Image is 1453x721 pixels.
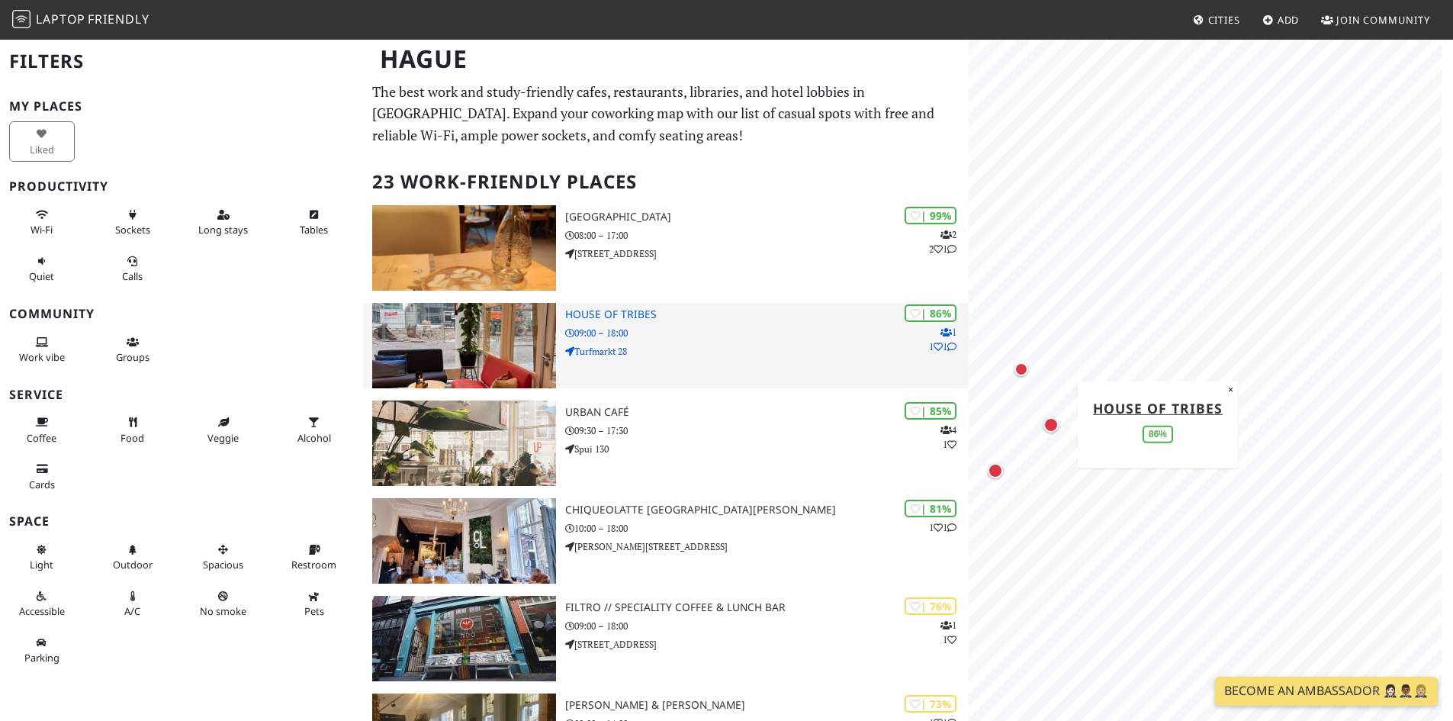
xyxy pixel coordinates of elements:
[113,558,153,571] span: Outdoor area
[300,223,328,237] span: Work-friendly tables
[1336,13,1430,27] span: Join Community
[363,401,969,486] a: Urban Café | 85% 41 Urban Café 09:30 – 17:30 Spui 130
[19,604,65,618] span: Accessible
[207,431,239,445] span: Veggie
[31,223,53,237] span: Stable Wi-Fi
[905,402,956,420] div: | 85%
[1208,13,1240,27] span: Cities
[121,431,144,445] span: Food
[297,431,331,445] span: Alcohol
[88,11,149,27] span: Friendly
[565,637,969,652] p: [STREET_ADDRESS]
[372,596,556,681] img: Filtro // Speciality Coffee & Lunch Bar
[100,410,166,450] button: Food
[565,423,969,438] p: 09:30 – 17:30
[24,651,59,665] span: Parking
[1187,6,1246,34] a: Cities
[372,401,556,486] img: Urban Café
[565,211,969,224] h3: [GEOGRAPHIC_DATA]
[565,504,969,517] h3: Chiqueolatte [GEOGRAPHIC_DATA][PERSON_NAME]
[1256,6,1306,34] a: Add
[565,406,969,419] h3: Urban Café
[565,326,969,340] p: 09:00 – 18:00
[9,537,75,578] button: Light
[905,597,956,615] div: | 76%
[304,604,324,618] span: Pet friendly
[9,456,75,497] button: Cards
[19,350,65,364] span: People working
[116,350,149,364] span: Group tables
[36,11,85,27] span: Laptop
[124,604,140,618] span: Air conditioned
[9,330,75,370] button: Work vibe
[565,246,969,261] p: [STREET_ADDRESS]
[9,388,354,402] h3: Service
[985,460,1006,481] div: Map marker
[1315,6,1436,34] a: Join Community
[565,601,969,614] h3: Filtro // Speciality Coffee & Lunch Bar
[12,7,149,34] a: LaptopFriendly LaptopFriendly
[281,202,347,243] button: Tables
[565,228,969,243] p: 08:00 – 17:00
[565,308,969,321] h3: House of Tribes
[565,699,969,712] h3: [PERSON_NAME] & [PERSON_NAME]
[9,38,354,85] h2: Filters
[363,596,969,681] a: Filtro // Speciality Coffee & Lunch Bar | 76% 11 Filtro // Speciality Coffee & Lunch Bar 09:00 – ...
[372,498,556,584] img: Chiqueolatte Den Haag
[100,537,166,578] button: Outdoor
[1143,426,1173,443] div: 86%
[1087,381,1107,401] div: Map marker
[9,410,75,450] button: Coffee
[1278,13,1300,27] span: Add
[9,307,354,321] h3: Community
[281,584,347,624] button: Pets
[363,498,969,584] a: Chiqueolatte Den Haag | 81% 11 Chiqueolatte [GEOGRAPHIC_DATA][PERSON_NAME] 10:00 – 18:00 [PERSON_...
[100,202,166,243] button: Sockets
[100,330,166,370] button: Groups
[200,604,246,618] span: Smoke free
[1093,398,1223,417] a: House of Tribes
[100,249,166,289] button: Calls
[565,539,969,554] p: [PERSON_NAME][STREET_ADDRESS]
[9,179,354,194] h3: Productivity
[905,695,956,713] div: | 73%
[565,521,969,536] p: 10:00 – 18:00
[291,558,336,571] span: Restroom
[940,618,956,647] p: 1 1
[191,537,256,578] button: Spacious
[1223,381,1238,398] button: Close popup
[191,202,256,243] button: Long stays
[372,159,960,205] h2: 23 Work-Friendly Places
[9,514,354,529] h3: Space
[191,410,256,450] button: Veggie
[565,344,969,359] p: Turfmarkt 28
[372,81,960,146] p: The best work and study-friendly cafes, restaurants, libraries, and hotel lobbies in [GEOGRAPHIC_...
[122,269,143,283] span: Video/audio calls
[905,500,956,517] div: | 81%
[30,558,53,571] span: Natural light
[191,584,256,624] button: No smoke
[9,202,75,243] button: Wi-Fi
[368,38,966,80] h1: Hague
[115,223,150,237] span: Power sockets
[565,619,969,633] p: 09:00 – 18:00
[905,304,956,322] div: | 86%
[363,303,969,388] a: House of Tribes | 86% 111 House of Tribes 09:00 – 18:00 Turfmarkt 28
[29,478,55,491] span: Credit cards
[198,223,248,237] span: Long stays
[905,207,956,224] div: | 99%
[9,630,75,671] button: Parking
[29,269,54,283] span: Quiet
[27,431,56,445] span: Coffee
[929,325,956,354] p: 1 1 1
[1040,414,1062,436] div: Map marker
[1011,359,1031,379] div: Map marker
[100,584,166,624] button: A/C
[9,99,354,114] h3: My Places
[929,227,956,256] p: 2 2 1
[940,423,956,452] p: 4 1
[281,537,347,578] button: Restroom
[372,205,556,291] img: Barista Cafe Frederikstraat
[9,249,75,289] button: Quiet
[281,410,347,450] button: Alcohol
